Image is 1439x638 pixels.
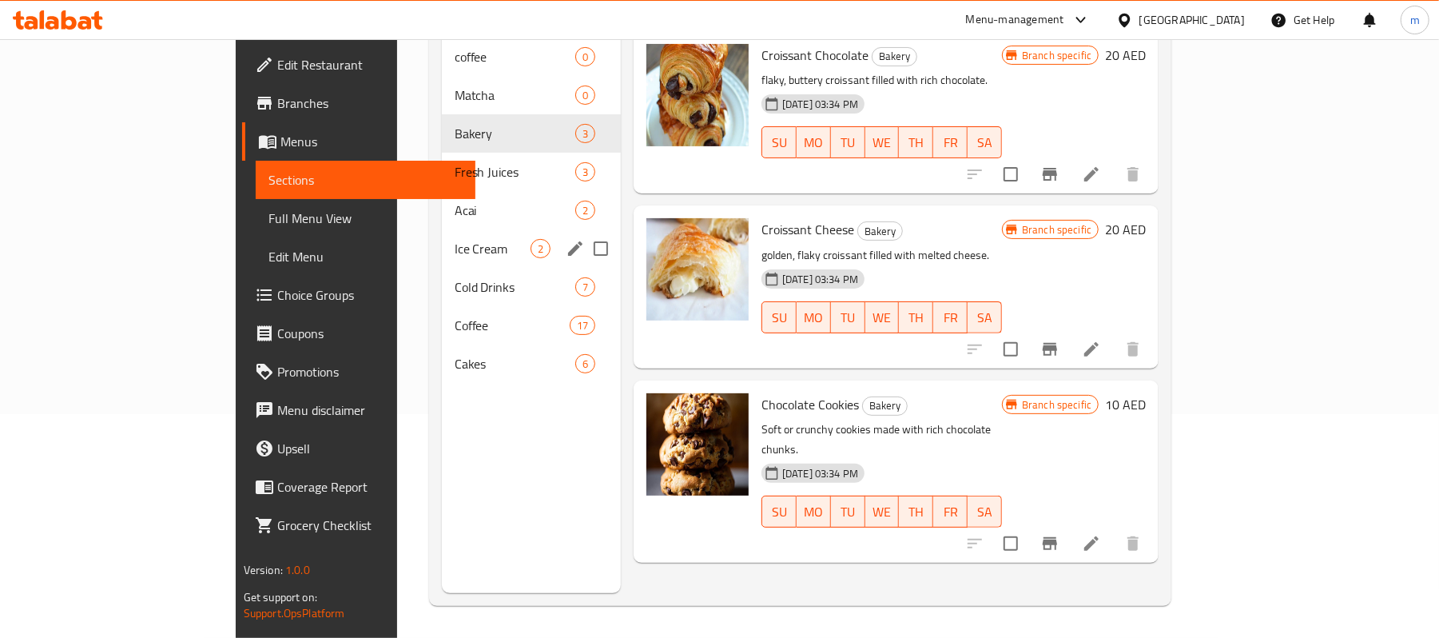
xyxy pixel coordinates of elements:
span: WE [872,500,893,524]
span: Bakery [873,47,916,66]
button: WE [865,126,900,158]
a: Coverage Report [242,468,476,506]
p: flaky, buttery croissant filled with rich chocolate. [761,70,1002,90]
a: Sections [256,161,476,199]
span: Menu disclaimer [277,401,463,420]
span: Branch specific [1016,48,1098,63]
span: SA [974,500,996,524]
span: Croissant Chocolate [761,43,869,67]
div: items [575,124,595,143]
a: Menu disclaimer [242,391,476,429]
span: Edit Restaurant [277,55,463,74]
span: WE [872,131,893,154]
span: 0 [576,50,594,65]
button: SA [968,301,1002,333]
span: Full Menu View [268,209,463,228]
div: items [575,277,595,297]
span: TU [837,306,859,329]
div: [GEOGRAPHIC_DATA] [1139,11,1245,29]
div: Bakery3 [442,114,621,153]
span: [DATE] 03:34 PM [776,466,865,481]
span: Croissant Cheese [761,217,854,241]
span: Edit Menu [268,247,463,266]
span: FR [940,306,961,329]
span: Bakery [863,397,907,415]
h6: 20 AED [1105,44,1146,66]
span: 7 [576,280,594,295]
span: coffee [455,47,575,66]
span: TH [905,500,927,524]
div: Bakery [857,221,903,241]
span: MO [803,306,825,329]
a: Grocery Checklist [242,506,476,544]
span: Coverage Report [277,477,463,496]
button: TH [899,126,933,158]
div: items [570,316,595,335]
span: Chocolate Cookies [761,393,859,417]
span: Branch specific [1016,397,1098,413]
span: 3 [576,165,594,180]
span: Bakery [858,222,902,241]
div: coffee0 [442,38,621,76]
p: golden, flaky croissant filled with melted cheese. [761,245,1002,265]
nav: Menu sections [442,31,621,389]
div: Bakery [862,397,908,416]
button: MO [797,301,831,333]
button: FR [933,126,968,158]
span: 2 [576,203,594,218]
div: Coffee17 [442,306,621,345]
span: SU [769,306,790,329]
a: Menus [242,122,476,161]
span: Coupons [277,324,463,343]
span: Select to update [994,527,1028,560]
button: MO [797,126,831,158]
span: 3 [576,126,594,142]
button: delete [1114,330,1152,369]
button: WE [865,496,900,528]
button: SU [761,126,797,158]
span: Version: [244,560,283,580]
span: SU [769,131,790,154]
button: FR [933,496,968,528]
button: TU [831,301,865,333]
span: Cakes [455,354,575,373]
h6: 10 AED [1105,393,1146,416]
div: items [575,47,595,66]
span: Acai [455,201,575,220]
button: delete [1114,155,1152,193]
span: 17 [570,318,594,333]
div: Cold Drinks7 [442,268,621,306]
span: MO [803,500,825,524]
span: Fresh Juices [455,162,575,181]
span: m [1410,11,1420,29]
span: MO [803,131,825,154]
button: edit [563,237,587,261]
div: Menu-management [966,10,1064,30]
span: 0 [576,88,594,103]
span: Upsell [277,439,463,458]
a: Coupons [242,314,476,353]
span: Menus [280,132,463,151]
span: [DATE] 03:34 PM [776,272,865,287]
span: Bakery [455,124,575,143]
button: SU [761,496,797,528]
span: Promotions [277,362,463,381]
a: Support.OpsPlatform [244,603,345,624]
span: 2 [531,241,550,257]
a: Edit menu item [1082,165,1101,184]
button: SU [761,301,797,333]
div: Cakes6 [442,345,621,383]
a: Full Menu View [256,199,476,237]
button: MO [797,496,831,528]
span: SU [769,500,790,524]
span: 6 [576,357,594,372]
span: Grocery Checklist [277,516,463,535]
button: SA [968,126,1002,158]
span: Ice Cream [455,239,531,258]
button: TU [831,126,865,158]
div: Cold Drinks [455,277,575,297]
